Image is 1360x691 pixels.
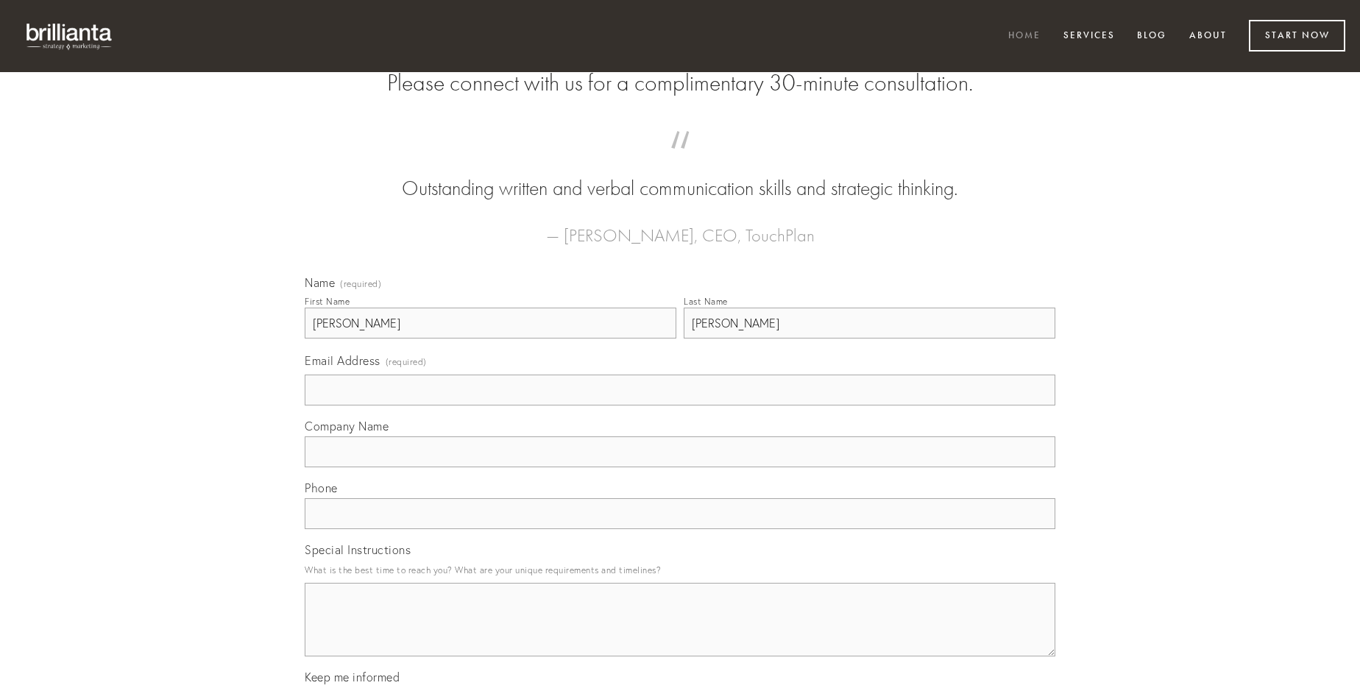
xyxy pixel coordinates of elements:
[1127,24,1176,49] a: Blog
[305,275,335,290] span: Name
[386,352,427,372] span: (required)
[340,280,381,288] span: (required)
[1180,24,1236,49] a: About
[15,15,125,57] img: brillianta - research, strategy, marketing
[305,670,400,684] span: Keep me informed
[328,146,1032,203] blockquote: Outstanding written and verbal communication skills and strategic thinking.
[305,353,380,368] span: Email Address
[305,481,338,495] span: Phone
[1249,20,1345,52] a: Start Now
[328,203,1032,250] figcaption: — [PERSON_NAME], CEO, TouchPlan
[305,69,1055,97] h2: Please connect with us for a complimentary 30-minute consultation.
[305,560,1055,580] p: What is the best time to reach you? What are your unique requirements and timelines?
[684,296,728,307] div: Last Name
[305,296,350,307] div: First Name
[328,146,1032,174] span: “
[1054,24,1125,49] a: Services
[999,24,1050,49] a: Home
[305,542,411,557] span: Special Instructions
[305,419,389,433] span: Company Name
